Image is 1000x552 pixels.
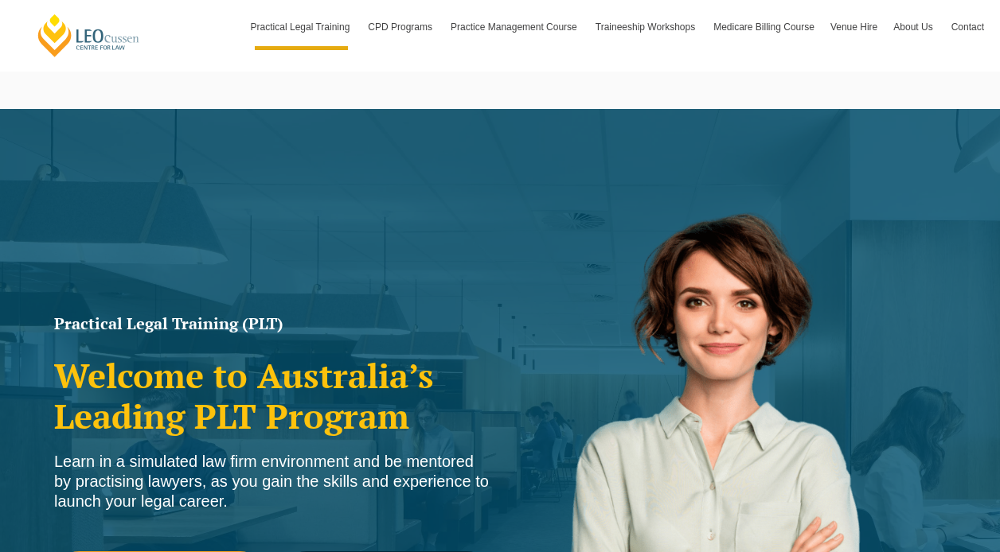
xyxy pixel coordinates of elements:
a: Venue Hire [822,4,885,50]
a: Contact [943,4,992,50]
a: [PERSON_NAME] Centre for Law [36,13,142,58]
h2: Welcome to Australia’s Leading PLT Program [54,356,492,436]
a: CPD Programs [360,4,443,50]
a: Practical Legal Training [243,4,361,50]
a: Medicare Billing Course [705,4,822,50]
div: Learn in a simulated law firm environment and be mentored by practising lawyers, as you gain the ... [54,452,492,511]
a: About Us [885,4,943,50]
a: Practice Management Course [443,4,588,50]
h1: Practical Legal Training (PLT) [54,316,492,332]
a: Traineeship Workshops [588,4,705,50]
